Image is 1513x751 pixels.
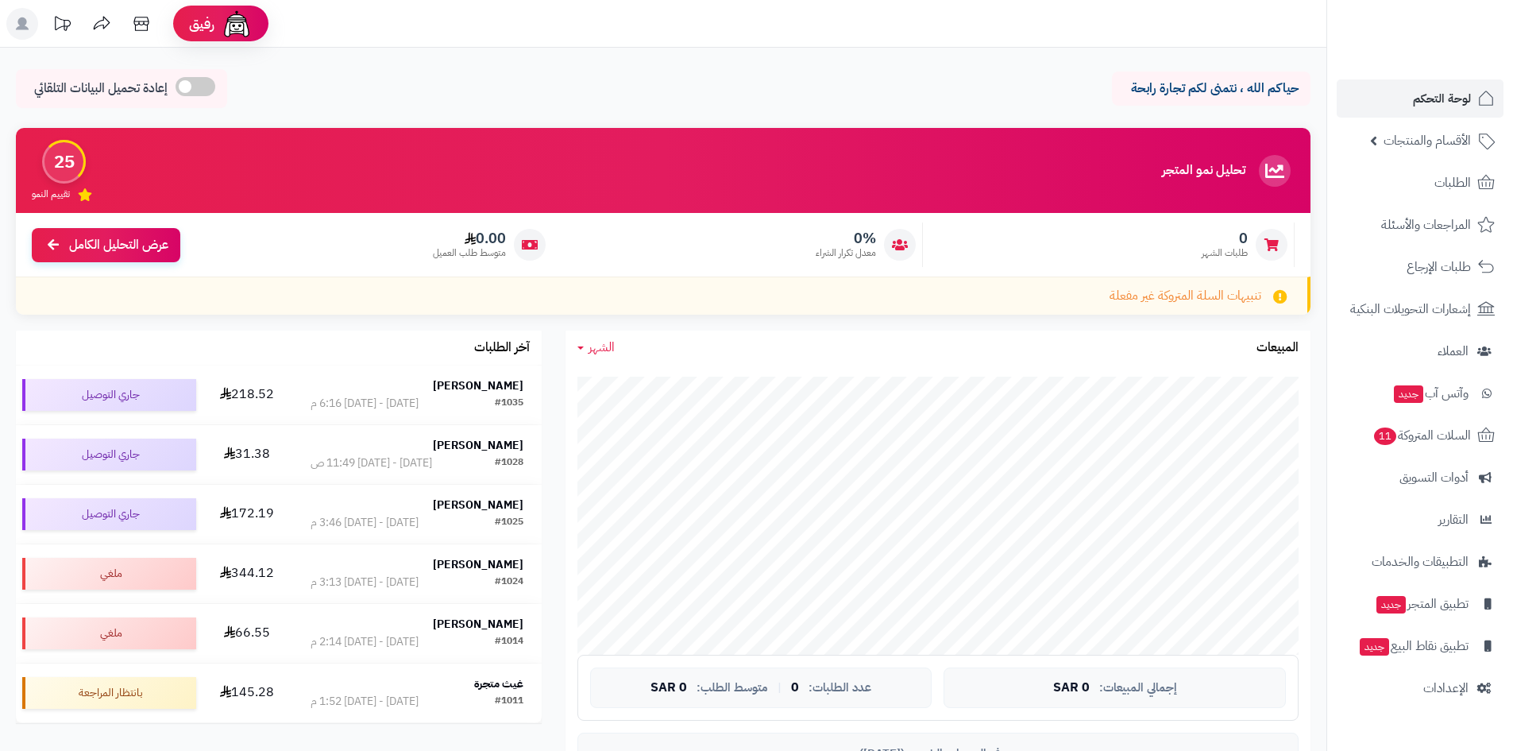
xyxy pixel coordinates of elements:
h3: المبيعات [1256,341,1299,355]
div: [DATE] - [DATE] 2:14 م [311,634,419,650]
span: إشعارات التحويلات البنكية [1350,298,1471,320]
span: 0 [791,681,799,695]
div: #1011 [495,694,523,710]
a: التطبيقات والخدمات [1337,543,1503,581]
a: وآتس آبجديد [1337,374,1503,412]
span: متوسط طلب العميل [433,246,506,260]
span: طلبات الإرجاع [1407,256,1471,278]
span: الإعدادات [1423,677,1469,699]
span: التقارير [1438,509,1469,531]
div: جاري التوصيل [22,439,196,470]
div: ملغي [22,558,196,590]
td: 172.19 [203,485,291,544]
a: الطلبات [1337,164,1503,202]
div: [DATE] - [DATE] 1:52 م [311,694,419,710]
div: [DATE] - [DATE] 3:13 م [311,575,419,590]
td: 31.38 [203,425,291,484]
span: السلات المتروكة [1372,424,1471,447]
span: جديد [1360,638,1389,656]
h3: تحليل نمو المتجر [1162,164,1245,178]
td: 145.28 [203,664,291,722]
strong: [PERSON_NAME] [433,616,523,633]
span: جديد [1394,385,1423,403]
span: تنبيهات السلة المتروكة غير مفعلة [1110,287,1261,305]
strong: [PERSON_NAME] [433,556,523,573]
div: بانتظار المراجعة [22,677,196,709]
div: #1014 [495,634,523,650]
span: إجمالي المبيعات: [1099,681,1177,695]
span: رفيق [189,14,214,33]
span: 11 [1374,428,1396,445]
a: التقارير [1337,501,1503,539]
div: #1024 [495,575,523,590]
a: الإعدادات [1337,669,1503,707]
span: المراجعات والأسئلة [1381,214,1471,236]
div: ملغي [22,617,196,649]
a: الشهر [577,339,615,357]
strong: غيث متجرة [474,676,523,692]
td: 66.55 [203,604,291,663]
span: تقييم النمو [32,188,70,201]
a: إشعارات التحويلات البنكية [1337,290,1503,328]
span: أدوات التسويق [1399,466,1469,489]
span: عرض التحليل الكامل [69,236,168,254]
h3: آخر الطلبات [474,341,530,355]
span: متوسط الطلب: [697,681,768,695]
div: #1028 [495,455,523,471]
span: تطبيق نقاط البيع [1358,635,1469,657]
td: 344.12 [203,544,291,603]
strong: [PERSON_NAME] [433,377,523,394]
span: 0 SAR [650,681,687,695]
div: #1025 [495,515,523,531]
a: تحديثات المنصة [42,8,82,44]
a: تطبيق نقاط البيعجديد [1337,627,1503,665]
span: وآتس آب [1392,382,1469,405]
a: المراجعات والأسئلة [1337,206,1503,244]
span: الشهر [589,338,615,357]
span: 0 SAR [1053,681,1090,695]
span: الأقسام والمنتجات [1384,130,1471,152]
a: العملاء [1337,332,1503,370]
a: لوحة التحكم [1337,79,1503,118]
span: إعادة تحميل البيانات التلقائي [34,79,168,98]
img: ai-face.png [221,8,253,40]
strong: [PERSON_NAME] [433,437,523,454]
td: 218.52 [203,366,291,424]
span: عدد الطلبات: [809,681,871,695]
a: أدوات التسويق [1337,459,1503,497]
div: [DATE] - [DATE] 11:49 ص [311,455,432,471]
a: عرض التحليل الكامل [32,228,180,262]
span: العملاء [1438,340,1469,362]
div: [DATE] - [DATE] 3:46 م [311,515,419,531]
span: 0% [816,230,876,247]
span: التطبيقات والخدمات [1372,551,1469,573]
a: السلات المتروكة11 [1337,416,1503,455]
a: تطبيق المتجرجديد [1337,585,1503,623]
span: تطبيق المتجر [1375,593,1469,615]
span: معدل تكرار الشراء [816,246,876,260]
strong: [PERSON_NAME] [433,497,523,513]
span: جديد [1376,596,1406,614]
div: [DATE] - [DATE] 6:16 م [311,396,419,412]
div: جاري التوصيل [22,379,196,411]
span: 0 [1202,230,1248,247]
a: طلبات الإرجاع [1337,248,1503,286]
span: | [778,682,782,694]
p: حياكم الله ، نتمنى لكم تجارة رابحة [1124,79,1299,98]
span: 0.00 [433,230,506,247]
span: طلبات الشهر [1202,246,1248,260]
span: لوحة التحكم [1413,87,1471,110]
span: الطلبات [1434,172,1471,194]
div: جاري التوصيل [22,498,196,530]
div: #1035 [495,396,523,412]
